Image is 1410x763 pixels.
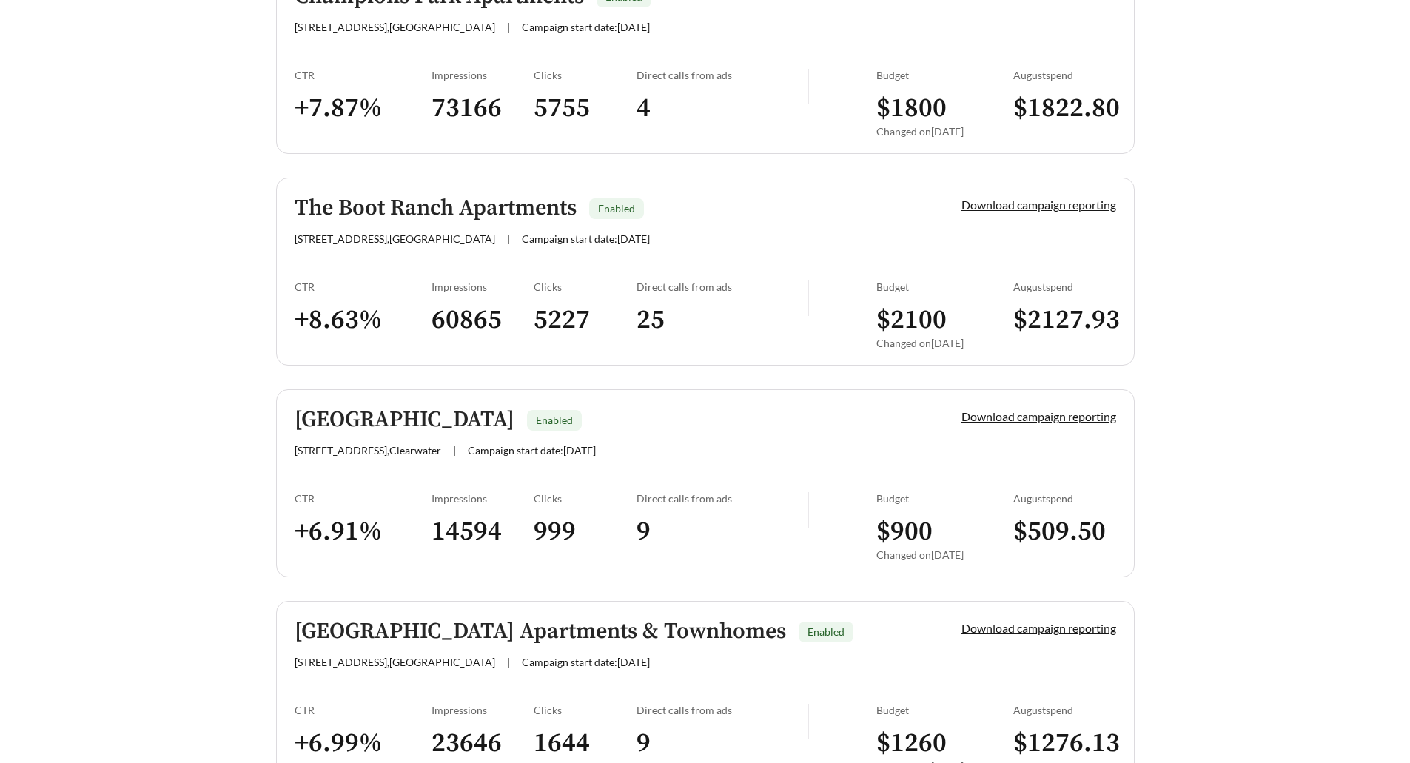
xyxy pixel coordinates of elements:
div: Direct calls from ads [637,280,808,293]
h5: The Boot Ranch Apartments [295,196,577,221]
div: CTR [295,704,432,716]
div: August spend [1013,492,1116,505]
h3: $ 900 [876,515,1013,548]
h3: + 6.99 % [295,727,432,760]
h3: 60865 [432,303,534,337]
span: | [453,444,456,457]
span: [STREET_ADDRESS] , [GEOGRAPHIC_DATA] [295,656,495,668]
span: Campaign start date: [DATE] [522,21,650,33]
h3: $ 509.50 [1013,515,1116,548]
h5: [GEOGRAPHIC_DATA] Apartments & Townhomes [295,619,786,644]
h5: [GEOGRAPHIC_DATA] [295,408,514,432]
h3: 9 [637,515,808,548]
div: Changed on [DATE] [876,548,1013,561]
a: Download campaign reporting [961,621,1116,635]
h3: $ 1822.80 [1013,92,1116,125]
div: CTR [295,280,432,293]
img: line [808,492,809,528]
img: line [808,280,809,316]
h3: 999 [534,515,637,548]
div: August spend [1013,69,1116,81]
div: Budget [876,280,1013,293]
h3: + 6.91 % [295,515,432,548]
div: August spend [1013,704,1116,716]
span: | [507,656,510,668]
div: Direct calls from ads [637,492,808,505]
span: [STREET_ADDRESS] , Clearwater [295,444,441,457]
span: [STREET_ADDRESS] , [GEOGRAPHIC_DATA] [295,232,495,245]
span: Campaign start date: [DATE] [522,232,650,245]
div: CTR [295,492,432,505]
div: August spend [1013,280,1116,293]
h3: + 7.87 % [295,92,432,125]
h3: $ 1276.13 [1013,727,1116,760]
h3: 1644 [534,727,637,760]
div: Impressions [432,492,534,505]
h3: $ 2100 [876,303,1013,337]
div: Changed on [DATE] [876,337,1013,349]
div: Clicks [534,280,637,293]
div: Impressions [432,69,534,81]
h3: 14594 [432,515,534,548]
span: Campaign start date: [DATE] [468,444,596,457]
h3: 5755 [534,92,637,125]
div: Budget [876,69,1013,81]
div: Direct calls from ads [637,69,808,81]
h3: 25 [637,303,808,337]
img: line [808,704,809,739]
h3: + 8.63 % [295,303,432,337]
h3: 9 [637,727,808,760]
span: Enabled [536,414,573,426]
a: The Boot Ranch ApartmentsEnabled[STREET_ADDRESS],[GEOGRAPHIC_DATA]|Campaign start date:[DATE]Down... [276,178,1135,366]
h3: 4 [637,92,808,125]
span: | [507,21,510,33]
h3: $ 2127.93 [1013,303,1116,337]
span: Enabled [598,202,635,215]
span: Enabled [808,625,845,638]
a: [GEOGRAPHIC_DATA]Enabled[STREET_ADDRESS],Clearwater|Campaign start date:[DATE]Download campaign r... [276,389,1135,577]
div: Direct calls from ads [637,704,808,716]
a: Download campaign reporting [961,409,1116,423]
div: Impressions [432,704,534,716]
div: Changed on [DATE] [876,125,1013,138]
div: Impressions [432,280,534,293]
div: Budget [876,704,1013,716]
a: Download campaign reporting [961,198,1116,212]
span: Campaign start date: [DATE] [522,656,650,668]
span: | [507,232,510,245]
div: Clicks [534,492,637,505]
span: [STREET_ADDRESS] , [GEOGRAPHIC_DATA] [295,21,495,33]
h3: $ 1260 [876,727,1013,760]
h3: 73166 [432,92,534,125]
h3: 5227 [534,303,637,337]
h3: 23646 [432,727,534,760]
div: Clicks [534,704,637,716]
div: Budget [876,492,1013,505]
div: Clicks [534,69,637,81]
h3: $ 1800 [876,92,1013,125]
img: line [808,69,809,104]
div: CTR [295,69,432,81]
